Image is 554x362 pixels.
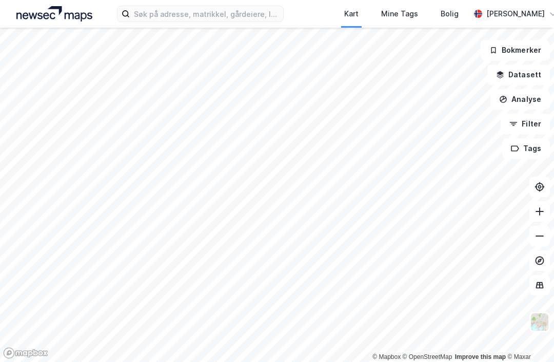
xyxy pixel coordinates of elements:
[490,89,550,110] button: Analyse
[503,313,554,362] iframe: Chat Widget
[486,8,545,20] div: [PERSON_NAME]
[441,8,459,20] div: Bolig
[502,138,550,159] button: Tags
[503,313,554,362] div: Kontrollprogram for chat
[403,353,452,360] a: OpenStreetMap
[16,6,92,22] img: logo.a4113a55bc3d86da70a041830d287a7e.svg
[487,65,550,85] button: Datasett
[381,8,418,20] div: Mine Tags
[481,40,550,60] button: Bokmerker
[501,114,550,134] button: Filter
[455,353,506,360] a: Improve this map
[3,347,48,359] a: Mapbox homepage
[130,6,283,22] input: Søk på adresse, matrikkel, gårdeiere, leietakere eller personer
[372,353,401,360] a: Mapbox
[344,8,359,20] div: Kart
[530,312,549,332] img: Z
